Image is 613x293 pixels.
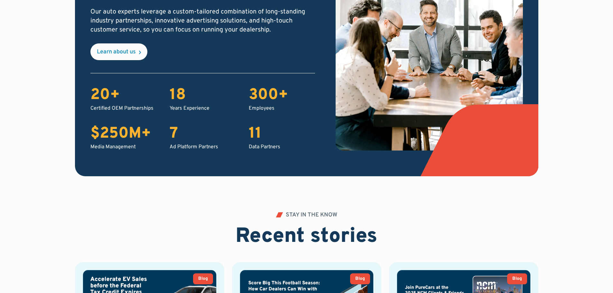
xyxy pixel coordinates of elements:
[90,125,157,143] div: $250M+
[170,143,236,151] div: Ad Platform Partners
[170,125,236,143] div: 7
[90,105,157,112] div: Certified OEM Partnerships
[512,277,522,281] div: Blog
[236,224,377,249] h2: Recent stories
[249,105,315,112] div: Employees
[170,86,236,105] div: 18
[97,49,136,55] div: Learn about us
[249,125,315,143] div: 11
[249,86,315,105] div: 300+
[90,143,157,151] div: Media Management
[249,143,315,151] div: Data Partners
[90,43,147,60] a: Learn about us
[198,277,208,281] div: Blog
[286,212,337,218] div: STAY IN THE KNOW
[355,277,365,281] div: Blog
[90,86,157,105] div: 20+
[170,105,236,112] div: Years Experience
[90,7,315,34] p: Our auto experts leverage a custom-tailored combination of long-standing industry partnerships, i...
